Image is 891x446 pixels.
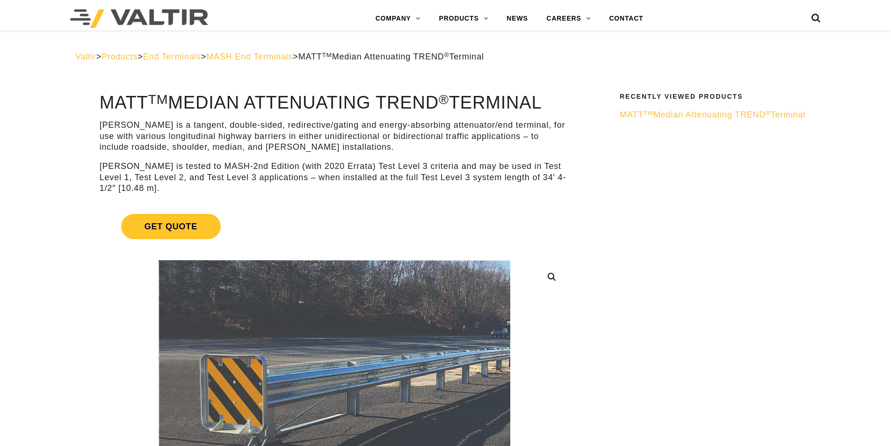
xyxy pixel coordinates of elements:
[766,110,771,117] sup: ®
[70,9,208,28] img: Valtir
[100,161,569,194] p: [PERSON_NAME] is tested to MASH-2nd Edition (with 2020 Errata) Test Level 3 criteria and may be u...
[322,51,332,58] sup: TM
[430,9,498,28] a: PRODUCTS
[298,52,484,61] span: MATT Median Attenuating TREND Terminal
[444,51,449,58] sup: ®
[620,93,810,100] h2: Recently Viewed Products
[537,9,600,28] a: CAREERS
[644,110,653,117] sup: TM
[143,52,201,61] a: End Terminals
[497,9,537,28] a: NEWS
[148,92,168,107] sup: TM
[75,51,816,62] div: > > > >
[100,120,569,153] p: [PERSON_NAME] is a tangent, double-sided, redirective/gating and energy-absorbing attenuator/end ...
[600,9,652,28] a: CONTACT
[366,9,430,28] a: COMPANY
[100,203,569,250] a: Get Quote
[439,92,449,107] sup: ®
[620,110,805,119] span: MATT Median Attenuating TREND Terminal
[101,52,138,61] a: Products
[620,110,810,120] a: MATTTMMedian Attenuating TREND®Terminal
[206,52,293,61] a: MASH End Terminals
[100,93,569,113] h1: MATT Median Attenuating TREND Terminal
[121,214,221,239] span: Get Quote
[75,52,96,61] a: Valtir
